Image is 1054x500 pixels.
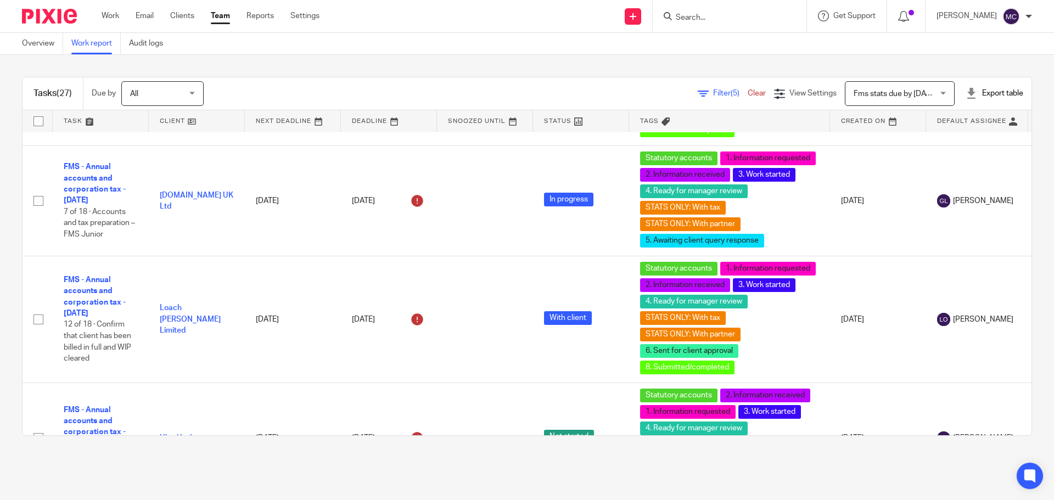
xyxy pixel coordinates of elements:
[102,10,119,21] a: Work
[640,405,736,419] span: 1. Information requested
[640,118,659,124] span: Tags
[245,256,341,383] td: [DATE]
[833,12,876,20] span: Get Support
[92,88,116,99] p: Due by
[733,168,795,182] span: 3. Work started
[937,10,997,21] p: [PERSON_NAME]
[64,208,135,238] span: 7 of 18 · Accounts and tax preparation – FMS Junior
[640,361,735,374] span: 8. Submitted/completed
[129,33,171,54] a: Audit logs
[748,89,766,97] a: Clear
[160,192,233,210] a: [DOMAIN_NAME] UK Ltd
[640,389,717,402] span: Statutory accounts
[733,278,795,292] span: 3. Work started
[640,295,748,308] span: 4. Ready for manager review
[57,89,72,98] span: (27)
[937,431,950,445] img: svg%3E
[246,10,274,21] a: Reports
[937,194,950,207] img: svg%3E
[675,13,773,23] input: Search
[352,311,426,328] div: [DATE]
[22,33,63,54] a: Overview
[720,151,816,165] span: 1. Information requested
[64,406,126,447] a: FMS - Annual accounts and corporation tax - [DATE]
[640,201,726,215] span: STATS ONLY: With tax
[22,9,77,24] img: Pixie
[640,344,738,358] span: 6. Sent for client approval
[245,145,341,256] td: [DATE]
[136,10,154,21] a: Email
[789,89,837,97] span: View Settings
[830,383,926,493] td: [DATE]
[170,10,194,21] a: Clients
[245,383,341,493] td: [DATE]
[71,33,121,54] a: Work report
[64,163,126,204] a: FMS - Annual accounts and corporation tax - [DATE]
[830,145,926,256] td: [DATE]
[640,262,717,276] span: Statutory accounts
[830,256,926,383] td: [DATE]
[290,10,319,21] a: Settings
[731,89,739,97] span: (5)
[640,217,741,231] span: STATS ONLY: With partner
[640,151,717,165] span: Statutory accounts
[953,314,1013,325] span: [PERSON_NAME]
[713,89,748,97] span: Filter
[640,311,726,325] span: STATS ONLY: With tax
[64,276,126,317] a: FMS - Annual accounts and corporation tax - [DATE]
[738,405,801,419] span: 3. Work started
[352,429,426,447] div: [DATE]
[64,321,131,363] span: 12 of 18 · Confirm that client has been billed in full and WIP cleared
[130,90,138,98] span: All
[953,432,1013,443] span: [PERSON_NAME]
[33,88,72,99] h1: Tasks
[352,192,426,210] div: [DATE]
[160,434,192,442] a: Ubud Ltd
[544,193,593,206] span: In progress
[720,389,810,402] span: 2. Information received
[544,430,594,443] span: Not started
[854,90,937,98] span: Fms stats due by [DATE]
[160,304,221,334] a: Loach [PERSON_NAME] Limited
[640,422,748,435] span: 4. Ready for manager review
[211,10,230,21] a: Team
[953,195,1013,206] span: [PERSON_NAME]
[1002,8,1020,25] img: svg%3E
[720,262,816,276] span: 1. Information requested
[640,234,764,248] span: 5. Awaiting client query response
[966,88,1023,99] div: Export table
[937,313,950,326] img: svg%3E
[640,328,741,341] span: STATS ONLY: With partner
[544,311,592,325] span: With client
[640,184,748,198] span: 4. Ready for manager review
[640,168,730,182] span: 2. Information received
[640,278,730,292] span: 2. Information received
